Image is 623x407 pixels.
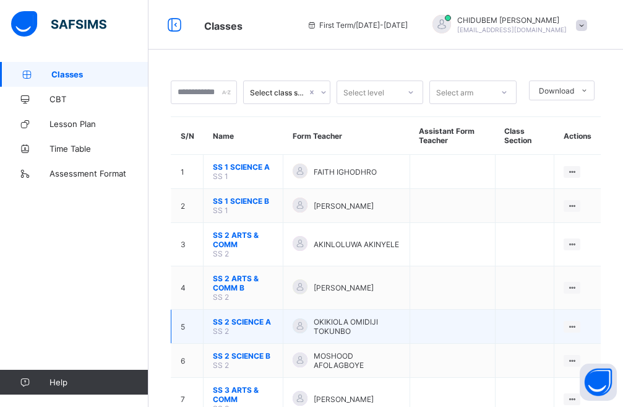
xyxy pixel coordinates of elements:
[171,310,204,344] td: 5
[307,20,408,30] span: session/term information
[49,377,148,387] span: Help
[539,86,574,95] span: Download
[49,144,148,154] span: Time Table
[204,20,243,32] span: Classes
[213,162,273,172] span: SS 1 SCIENCE A
[213,172,228,181] span: SS 1
[314,317,400,336] span: OKIKIOLA OMIDIJI TOKUNBO
[410,117,495,155] th: Assistant Form Teacher
[213,292,229,302] span: SS 2
[171,189,204,223] td: 2
[250,88,307,97] div: Select class section
[554,117,601,155] th: Actions
[314,240,399,249] span: AKINLOLUWA AKINYELE
[51,69,148,79] span: Classes
[213,361,229,370] span: SS 2
[204,117,283,155] th: Name
[213,249,229,258] span: SS 2
[171,117,204,155] th: S/N
[580,364,617,401] button: Open asap
[436,81,473,104] div: Select arm
[213,196,273,206] span: SS 1 SCIENCE B
[171,155,204,189] td: 1
[213,351,273,361] span: SS 2 SCIENCE B
[11,11,106,37] img: safsims
[343,81,384,104] div: Select level
[49,94,148,104] span: CBT
[213,230,273,249] span: SS 2 ARTS & COMM
[314,201,374,211] span: [PERSON_NAME]
[171,344,204,378] td: 6
[495,117,554,155] th: Class Section
[213,206,228,215] span: SS 1
[314,167,377,177] span: FAITH IGHODHRO
[213,274,273,292] span: SS 2 ARTS & COMM B
[49,119,148,129] span: Lesson Plan
[314,351,400,370] span: MOSHOOD AFOLAGBOYE
[457,26,567,33] span: [EMAIL_ADDRESS][DOMAIN_NAME]
[171,223,204,266] td: 3
[314,395,374,404] span: [PERSON_NAME]
[283,117,410,155] th: Form Teacher
[213,326,229,336] span: SS 2
[457,15,567,25] span: CHIDUBEM [PERSON_NAME]
[213,317,273,326] span: SS 2 SCIENCE A
[420,15,593,35] div: CHIDUBEMMBONU
[49,168,148,178] span: Assessment Format
[213,385,273,404] span: SS 3 ARTS & COMM
[314,283,374,292] span: [PERSON_NAME]
[171,266,204,310] td: 4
